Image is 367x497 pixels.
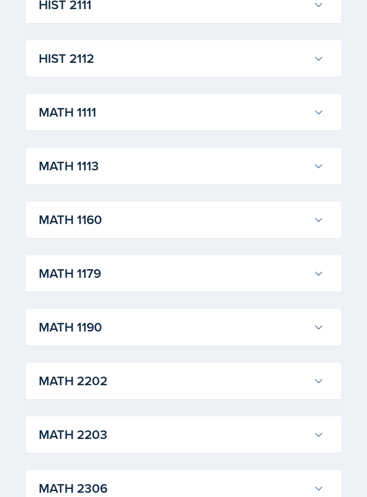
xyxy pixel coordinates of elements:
h3: MATH 1179 [39,264,309,283]
h3: MATH 1160 [39,210,309,229]
button: MATH 1111 [37,100,326,124]
h3: MATH 1190 [39,318,309,337]
button: HIST 2112 [37,47,326,70]
h3: MATH 2202 [39,371,309,391]
button: MATH 2203 [37,423,326,446]
button: MATH 1179 [37,262,326,285]
button: MATH 2202 [37,369,326,393]
h3: MATH 2203 [39,425,309,444]
button: MATH 1160 [37,208,326,232]
button: MATH 1113 [37,154,326,178]
button: MATH 1190 [37,315,326,339]
h3: HIST 2112 [39,49,309,68]
h3: MATH 1113 [39,156,309,176]
h3: MATH 1111 [39,103,309,122]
